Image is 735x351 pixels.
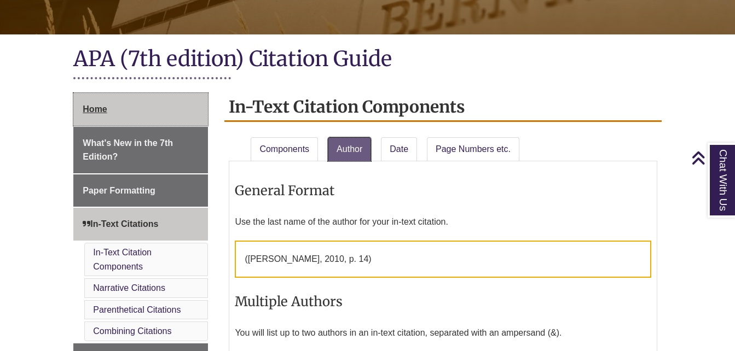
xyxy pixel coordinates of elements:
[248,254,320,264] span: [PERSON_NAME]
[691,150,732,165] a: Back to Top
[93,283,165,292] a: Narrative Citations
[235,320,651,346] p: You will list up to two authors in an in-text citation, separated with an ampersand (&).
[73,174,208,207] a: Paper Formatting
[73,127,208,173] a: What's New in the 7th Edition?
[83,138,173,162] span: What's New in the 7th Edition?
[328,137,371,161] a: Author
[83,104,107,114] span: Home
[83,186,155,195] span: Paper Formatting
[235,289,651,314] h3: Multiple Authors
[427,137,519,161] a: Page Numbers etc.
[235,241,651,278] p: ( , 2010, p. 14)
[83,219,158,229] span: In-Text Citations
[93,248,152,271] a: In-Text Citation Components
[93,326,171,336] a: Combining Citations
[235,178,651,203] h3: General Format
[235,209,651,235] p: Use the last name of the author for your in-text citation.
[73,45,661,74] h1: APA (7th edition) Citation Guide
[381,137,417,161] a: Date
[73,93,208,126] a: Home
[251,137,318,161] a: Components
[224,93,661,122] h2: In-Text Citation Components
[93,305,181,314] a: Parenthetical Citations
[73,208,208,241] a: In-Text Citations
